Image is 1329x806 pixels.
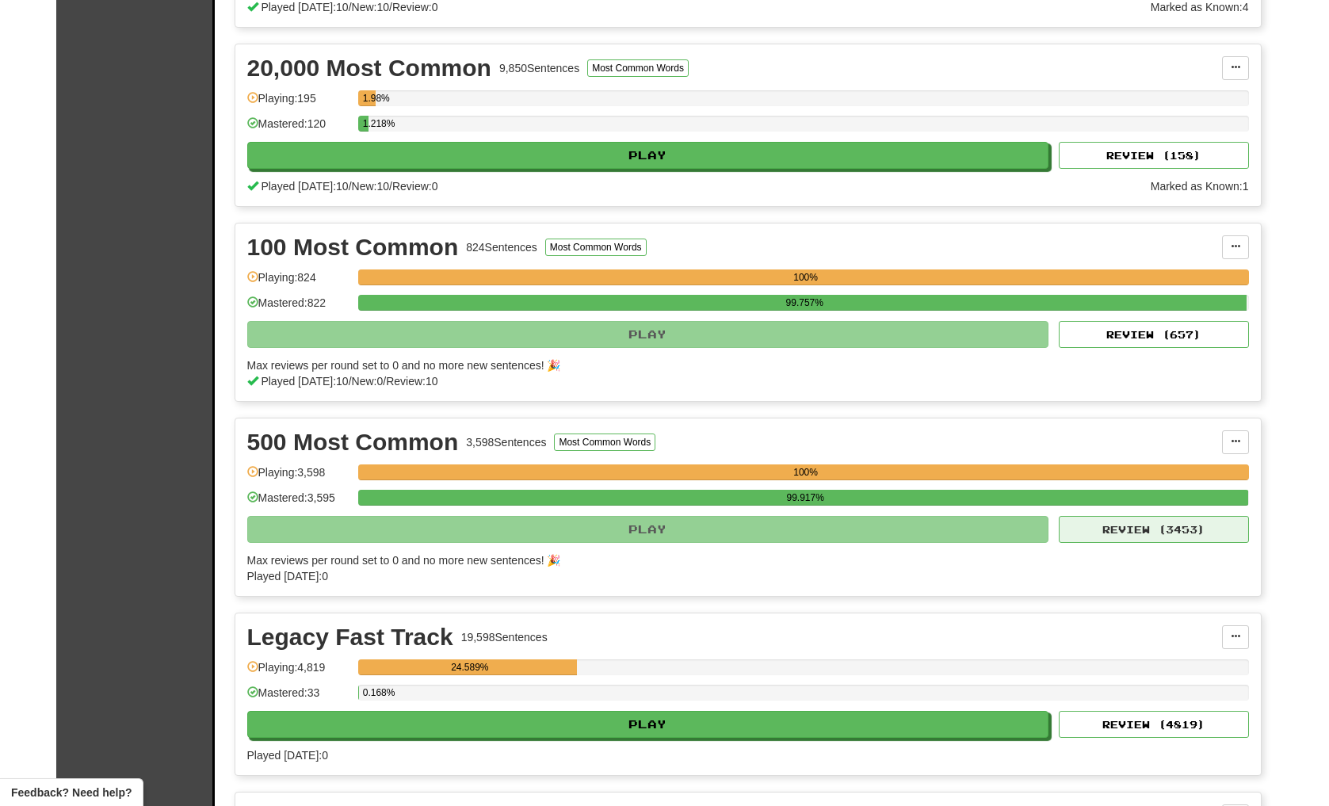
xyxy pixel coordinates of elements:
span: / [349,1,352,13]
div: Playing: 3,598 [247,464,350,491]
button: Play [247,321,1049,348]
div: Mastered: 3,595 [247,490,350,516]
span: Review: 10 [386,375,437,388]
button: Review (158) [1059,142,1249,169]
span: New: 10 [352,1,389,13]
span: New: 10 [352,180,389,193]
div: 3,598 Sentences [466,434,546,450]
div: 20,000 Most Common [247,56,491,80]
div: Playing: 824 [247,269,350,296]
div: 19,598 Sentences [461,629,548,645]
div: Playing: 4,819 [247,659,350,686]
span: New: 0 [352,375,384,388]
button: Play [247,516,1049,543]
div: 100 Most Common [247,235,459,259]
span: Played [DATE]: 0 [247,570,328,583]
button: Play [247,142,1049,169]
div: Marked as Known: 1 [1151,178,1249,194]
button: Most Common Words [554,434,655,451]
span: / [349,375,352,388]
div: 500 Most Common [247,430,459,454]
div: 99.917% [363,490,1248,506]
span: / [389,1,392,13]
div: 99.757% [363,295,1247,311]
span: / [389,180,392,193]
span: Played [DATE]: 0 [247,749,328,762]
button: Review (657) [1059,321,1249,348]
div: 1.218% [363,116,369,132]
span: Open feedback widget [11,785,132,800]
div: Playing: 195 [247,90,350,117]
div: 100% [363,464,1249,480]
div: Max reviews per round set to 0 and no more new sentences! 🎉 [247,357,1239,373]
span: Played [DATE]: 10 [261,375,348,388]
button: Most Common Words [587,59,689,77]
div: 24.589% [363,659,577,675]
div: 1.98% [363,90,376,106]
span: / [383,375,386,388]
span: / [349,180,352,193]
button: Review (3453) [1059,516,1249,543]
button: Most Common Words [545,239,647,256]
div: Legacy Fast Track [247,625,453,649]
span: Review: 0 [392,180,438,193]
div: Mastered: 120 [247,116,350,142]
span: Played [DATE]: 10 [261,1,348,13]
div: 100% [363,269,1249,285]
button: Review (4819) [1059,711,1249,738]
button: Play [247,711,1049,738]
div: 9,850 Sentences [499,60,579,76]
span: Played [DATE]: 10 [261,180,348,193]
div: Max reviews per round set to 0 and no more new sentences! 🎉 [247,552,1239,568]
div: 824 Sentences [466,239,537,255]
div: Mastered: 822 [247,295,350,321]
span: Review: 0 [392,1,438,13]
div: Mastered: 33 [247,685,350,711]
